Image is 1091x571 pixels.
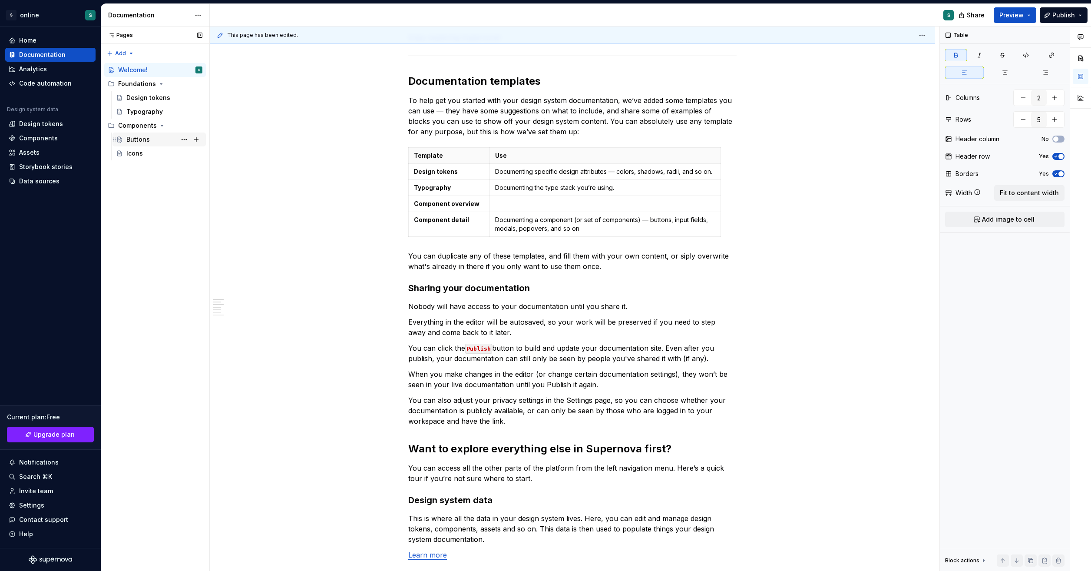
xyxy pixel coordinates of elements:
label: Yes [1039,153,1049,160]
h3: Design system data [408,494,737,506]
div: Components [19,134,58,143]
div: Block actions [945,554,987,567]
p: You can duplicate any of these templates, and fill them with your own content, or siply overwrite... [408,251,737,272]
div: Width [955,189,972,197]
strong: Component detail [414,216,469,223]
div: S [947,12,950,19]
div: Borders [955,169,979,178]
label: Yes [1039,170,1049,177]
div: Assets [19,148,40,157]
span: Upgrade plan [33,430,75,439]
button: Preview [994,7,1036,23]
button: Fit to content width [994,185,1065,201]
div: Contact support [19,515,68,524]
button: Share [954,7,990,23]
p: Template [414,151,484,160]
div: Foundations [104,77,206,91]
div: Storybook stories [19,163,73,171]
span: Add image to cell [982,215,1035,224]
a: Design tokens [5,117,96,131]
button: Publish [1040,7,1088,23]
a: Home [5,33,96,47]
div: Welcome! [118,66,148,74]
a: Assets [5,146,96,159]
span: This page has been edited. [227,32,298,39]
div: Pages [104,32,133,39]
span: Preview [999,11,1024,20]
strong: Design tokens [414,168,458,175]
p: When you make changes in the editor (or change certain documentation settings), they won’t be see... [408,369,737,390]
p: Documenting a component (or set of components) — buttons, input fields, modals, popovers, and so on. [495,216,715,233]
a: Typography [112,105,206,119]
div: Current plan : Free [7,413,94,422]
button: Search ⌘K [5,470,96,484]
div: Columns [955,93,980,102]
p: To help get you started with your design system documentation, we’ve added some templates you can... [408,95,737,137]
div: Typography [126,107,163,116]
div: Documentation [19,50,66,59]
div: S [89,12,92,19]
span: Add [115,50,126,57]
div: Design system data [7,106,58,113]
div: S [198,66,200,74]
div: Components [118,121,157,130]
p: Everything in the editor will be autosaved, so your work will be preserved if you need to step aw... [408,317,737,338]
p: Documenting the type stack you’re using. [495,183,715,192]
span: Fit to content width [1000,189,1059,197]
div: Rows [955,115,971,124]
button: Add image to cell [945,212,1065,227]
div: Code automation [19,79,72,88]
div: Buttons [126,135,150,144]
a: Documentation [5,48,96,62]
div: Documentation [108,11,190,20]
a: Invite team [5,484,96,498]
code: Publish [465,344,492,354]
div: Home [19,36,36,45]
div: Help [19,530,33,538]
div: Header row [955,152,990,161]
a: Icons [112,146,206,160]
button: Help [5,527,96,541]
div: S [6,10,17,20]
a: Analytics [5,62,96,76]
div: Analytics [19,65,47,73]
div: Settings [19,501,44,510]
a: Buttons [112,133,206,146]
div: Design tokens [19,120,63,128]
a: Learn more [408,551,447,559]
button: Add [104,47,137,60]
div: Foundations [118,80,156,88]
div: Design tokens [126,93,170,102]
p: Documenting specific design attributes — colors, shadows, radii, and so on. [495,167,715,176]
button: Notifications [5,455,96,469]
div: Notifications [19,458,59,467]
a: Upgrade plan [7,427,94,442]
div: Invite team [19,487,53,495]
h2: Want to explore everything else in Supernova first? [408,442,737,456]
div: Data sources [19,177,60,186]
a: Components [5,131,96,145]
a: Storybook stories [5,160,96,174]
a: Code automation [5,76,96,90]
a: Design tokens [112,91,206,105]
div: Page tree [104,63,206,160]
a: Data sources [5,174,96,188]
label: No [1041,136,1049,143]
span: Publish [1052,11,1075,20]
svg: Supernova Logo [29,555,72,564]
button: Contact support [5,513,96,527]
p: You can click the button to build and update your documentation site. Even after you publish, you... [408,343,737,364]
div: online [20,11,39,20]
p: You can also adjust your privacy settings in the Settings page, so you can choose whether your do... [408,395,737,426]
a: Settings [5,498,96,512]
span: Share [967,11,985,20]
div: Header column [955,135,999,143]
div: Search ⌘K [19,472,52,481]
p: Use [495,151,715,160]
div: Components [104,119,206,133]
button: SonlineS [2,6,99,24]
strong: Typography [414,184,451,191]
h2: Documentation templates [408,74,737,88]
h3: Sharing your documentation [408,282,737,294]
